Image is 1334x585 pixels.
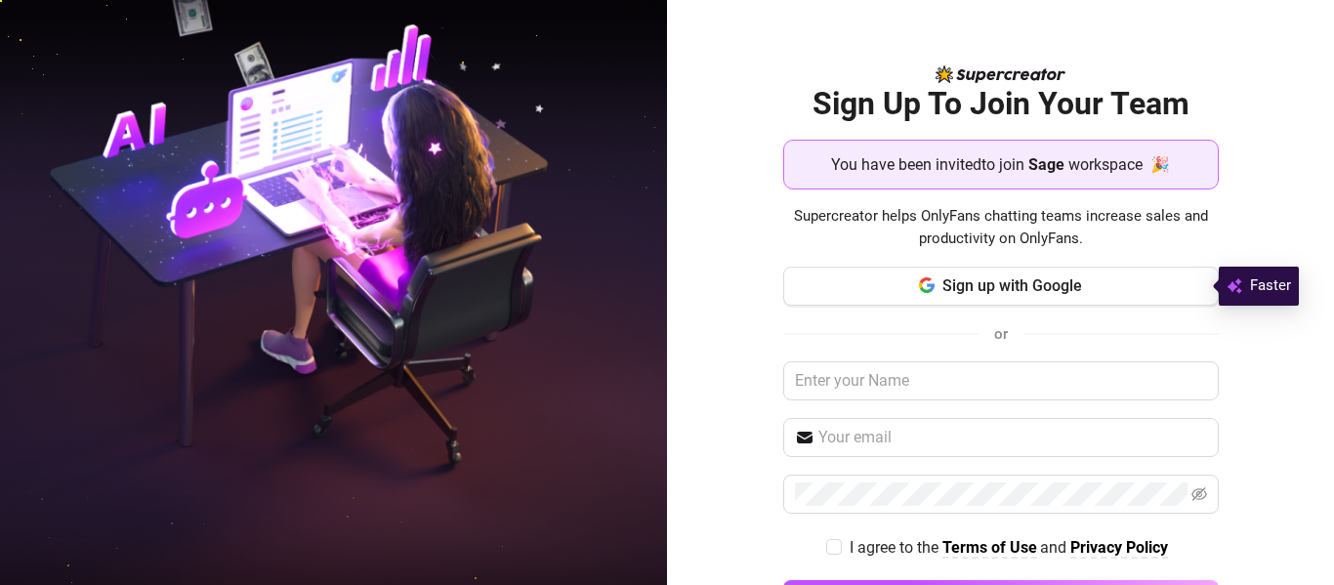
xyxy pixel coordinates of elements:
[850,538,942,557] span: I agree to the
[994,325,1008,343] span: or
[1250,274,1291,298] span: Faster
[783,267,1219,306] button: Sign up with Google
[1191,486,1207,502] span: eye-invisible
[783,361,1219,400] input: Enter your Name
[1068,152,1170,177] span: workspace 🎉
[1070,538,1168,557] strong: Privacy Policy
[831,152,1024,177] span: You have been invited to join
[942,276,1082,295] span: Sign up with Google
[1070,538,1168,559] a: Privacy Policy
[1227,274,1242,298] img: svg%3e
[936,65,1065,83] img: logo-BBDzfeDw.svg
[818,426,1207,449] input: Your email
[942,538,1037,559] a: Terms of Use
[783,84,1219,124] h2: Sign Up To Join Your Team
[1028,155,1064,174] strong: Sage
[1040,538,1070,557] span: and
[783,205,1219,251] span: Supercreator helps OnlyFans chatting teams increase sales and productivity on OnlyFans.
[942,538,1037,557] strong: Terms of Use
